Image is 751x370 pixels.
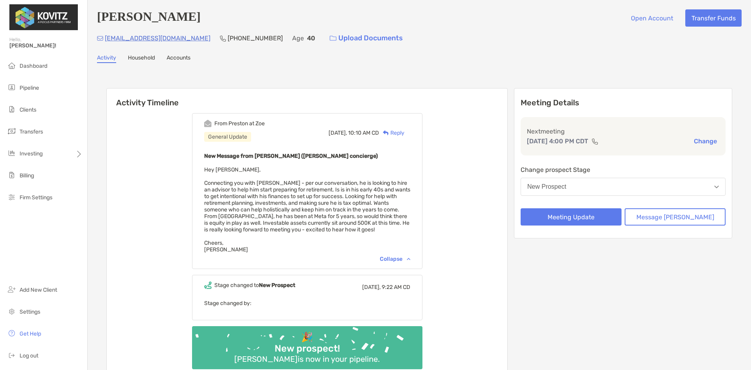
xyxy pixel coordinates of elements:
button: Meeting Update [521,208,622,226]
h4: [PERSON_NAME] [97,9,201,27]
img: transfers icon [7,126,16,136]
div: New Prospect [527,183,566,190]
span: Billing [20,172,34,179]
p: 40 [307,33,315,43]
img: get-help icon [7,328,16,338]
b: New Message from [PERSON_NAME] ([PERSON_NAME] concierge) [204,153,378,159]
span: Log out [20,352,38,359]
b: New Prospect [259,282,295,289]
p: Change prospect Stage [521,165,726,175]
span: Firm Settings [20,194,52,201]
img: billing icon [7,170,16,180]
a: Activity [97,54,116,63]
p: Stage changed by: [204,298,410,308]
img: Zoe Logo [9,3,78,31]
span: Dashboard [20,63,47,69]
img: Confetti [192,326,422,363]
span: Settings [20,309,40,315]
img: Event icon [204,282,212,289]
span: 10:10 AM CD [348,130,379,136]
div: From Preston at Zoe [214,120,265,127]
span: [DATE], [329,130,347,136]
span: [PERSON_NAME]! [9,42,83,49]
img: settings icon [7,307,16,316]
div: Stage changed to [214,282,295,289]
span: Pipeline [20,85,39,91]
span: Hey [PERSON_NAME], Connecting you with [PERSON_NAME] - per our conversation, he is looking to hir... [204,166,410,253]
div: Collapse [380,256,410,262]
div: 🎉 [298,332,316,343]
img: button icon [330,36,336,41]
img: communication type [591,138,598,144]
h6: Activity Timeline [107,88,507,107]
img: add_new_client icon [7,285,16,294]
button: Transfer Funds [685,9,742,27]
span: Transfers [20,128,43,135]
img: Event icon [204,120,212,127]
div: [PERSON_NAME] is now in your pipeline. [231,354,383,364]
span: Add New Client [20,287,57,293]
img: clients icon [7,105,16,114]
span: [DATE], [362,284,381,291]
span: Investing [20,150,43,157]
button: Message [PERSON_NAME] [625,208,726,226]
img: pipeline icon [7,83,16,92]
div: New prospect! [271,343,343,354]
img: Reply icon [383,130,389,135]
a: Household [128,54,155,63]
img: investing icon [7,148,16,158]
span: 9:22 AM CD [382,284,410,291]
p: [EMAIL_ADDRESS][DOMAIN_NAME] [105,33,210,43]
a: Accounts [167,54,190,63]
span: Get Help [20,330,41,337]
img: Phone Icon [220,35,226,42]
p: Age [292,33,304,43]
p: Meeting Details [521,98,726,108]
p: [DATE] 4:00 PM CDT [527,136,588,146]
img: Email Icon [97,36,103,41]
p: Next meeting [527,126,719,136]
img: logout icon [7,350,16,360]
button: New Prospect [521,178,726,196]
div: General Update [204,132,251,142]
img: dashboard icon [7,61,16,70]
img: Open dropdown arrow [714,186,719,188]
img: firm-settings icon [7,192,16,202]
button: Change [692,137,719,145]
p: [PHONE_NUMBER] [228,33,283,43]
img: Chevron icon [407,258,410,260]
a: Upload Documents [325,30,408,47]
button: Open Account [625,9,679,27]
span: Clients [20,106,36,113]
div: Reply [379,129,404,137]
